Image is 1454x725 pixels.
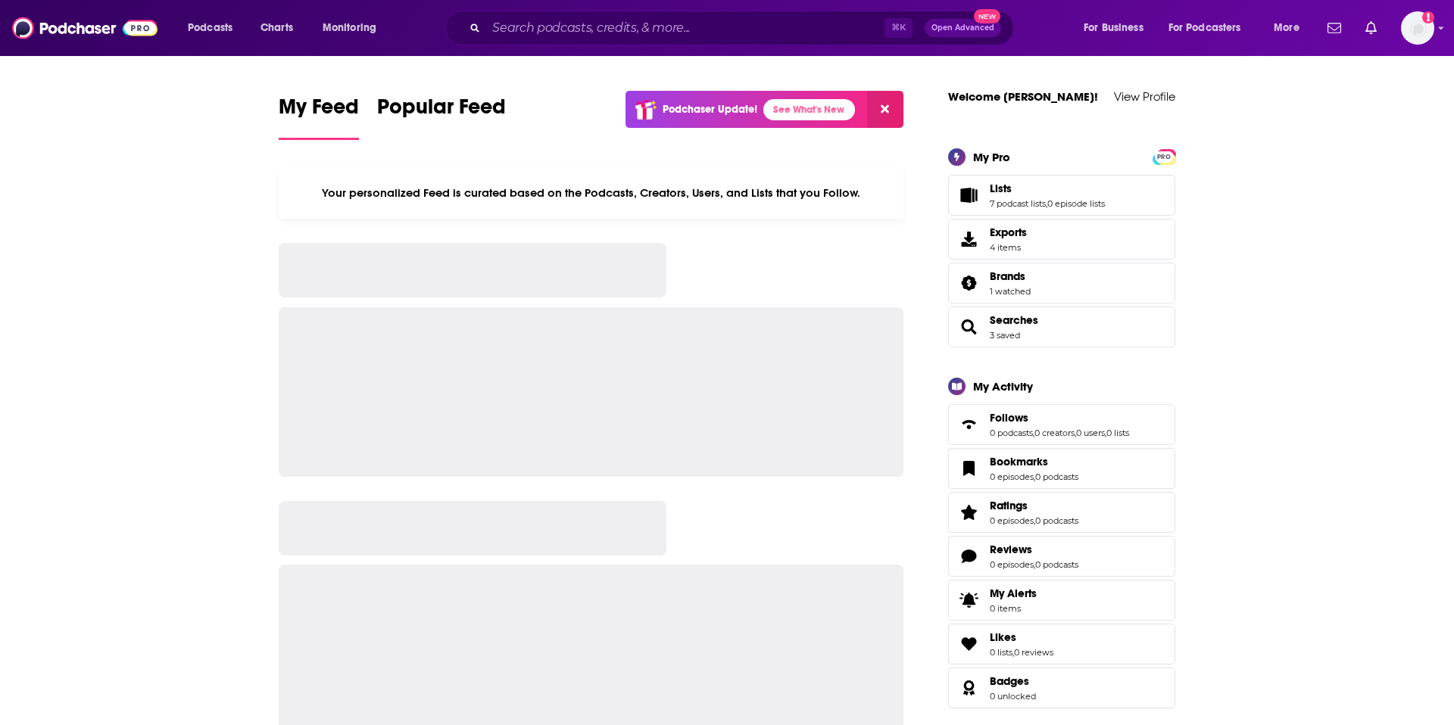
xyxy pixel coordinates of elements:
a: Welcome [PERSON_NAME]! [948,89,1098,104]
span: Follows [948,404,1175,445]
span: , [1105,428,1106,438]
a: 7 podcast lists [990,198,1046,209]
a: 0 unlocked [990,691,1036,702]
a: My Feed [279,94,359,140]
span: Badges [990,674,1029,688]
span: Follows [990,411,1028,425]
span: 4 items [990,242,1027,253]
span: My Alerts [953,590,984,611]
span: Open Advanced [931,24,994,32]
span: PRO [1155,151,1173,163]
a: 0 podcasts [1035,471,1078,482]
a: 0 lists [1106,428,1129,438]
span: My Alerts [990,587,1037,600]
button: open menu [177,16,252,40]
p: Podchaser Update! [663,103,757,116]
button: open menu [1263,16,1318,40]
button: Open AdvancedNew [925,19,1001,37]
span: , [1033,428,1034,438]
span: , [1046,198,1047,209]
a: 0 episodes [990,515,1034,526]
span: More [1274,17,1300,39]
span: Podcasts [188,17,232,39]
svg: Add a profile image [1422,11,1434,23]
a: 3 saved [990,330,1020,341]
a: 0 episodes [990,559,1034,570]
span: Badges [948,667,1175,708]
span: Exports [990,226,1027,239]
a: Follows [953,414,984,435]
span: Likes [990,630,1016,644]
span: Lists [948,175,1175,216]
span: Likes [948,624,1175,664]
a: Reviews [953,546,984,567]
a: Bookmarks [990,455,1078,468]
span: Searches [948,306,1175,347]
a: 0 episodes [990,471,1034,482]
span: For Podcasters [1169,17,1241,39]
a: Exports [948,219,1175,260]
span: Ratings [948,492,1175,533]
span: Reviews [990,543,1032,556]
a: View Profile [1114,89,1175,104]
div: My Activity [973,379,1033,394]
a: Searches [990,313,1038,327]
a: Badges [990,674,1036,688]
a: See What's New [763,99,855,120]
a: Brands [990,269,1031,283]
span: , [1034,559,1035,570]
a: Show notifications dropdown [1321,15,1347,41]
a: 0 lists [990,647,1012,658]
span: , [1012,647,1014,658]
span: Brands [948,263,1175,303]
a: Ratings [990,499,1078,512]
a: 0 podcasts [1035,559,1078,570]
button: open menu [1073,16,1162,40]
span: Bookmarks [990,455,1048,468]
div: Search podcasts, credits, & more... [459,11,1028,45]
div: My Pro [973,150,1010,164]
span: Charts [261,17,293,39]
span: New [974,9,1001,23]
a: PRO [1155,150,1173,161]
a: Searches [953,316,984,338]
span: , [1075,428,1076,438]
span: , [1034,515,1035,526]
span: My Feed [279,94,359,129]
a: Show notifications dropdown [1359,15,1383,41]
img: User Profile [1401,11,1434,45]
a: 0 creators [1034,428,1075,438]
div: Your personalized Feed is curated based on the Podcasts, Creators, Users, and Lists that you Follow. [279,167,903,219]
a: Likes [990,630,1053,644]
a: 0 podcasts [1035,515,1078,526]
span: Popular Feed [377,94,506,129]
a: Likes [953,633,984,655]
a: Lists [990,182,1105,195]
a: 0 users [1076,428,1105,438]
button: Show profile menu [1401,11,1434,45]
button: open menu [312,16,396,40]
a: Brands [953,272,984,294]
span: Lists [990,182,1012,195]
span: Reviews [948,536,1175,577]
a: 0 episode lists [1047,198,1105,209]
span: ⌘ K [885,18,913,38]
span: Exports [953,229,984,250]
span: , [1034,471,1035,482]
a: Badges [953,677,984,699]
a: Bookmarks [953,458,984,479]
a: Ratings [953,502,984,523]
a: Popular Feed [377,94,506,140]
a: Reviews [990,543,1078,556]
img: Podchaser - Follow, Share and Rate Podcasts [12,14,158,42]
a: 0 podcasts [990,428,1033,438]
button: open menu [1159,16,1263,40]
a: 1 watched [990,286,1031,297]
input: Search podcasts, credits, & more... [486,16,885,40]
span: For Business [1084,17,1144,39]
span: Monitoring [323,17,376,39]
